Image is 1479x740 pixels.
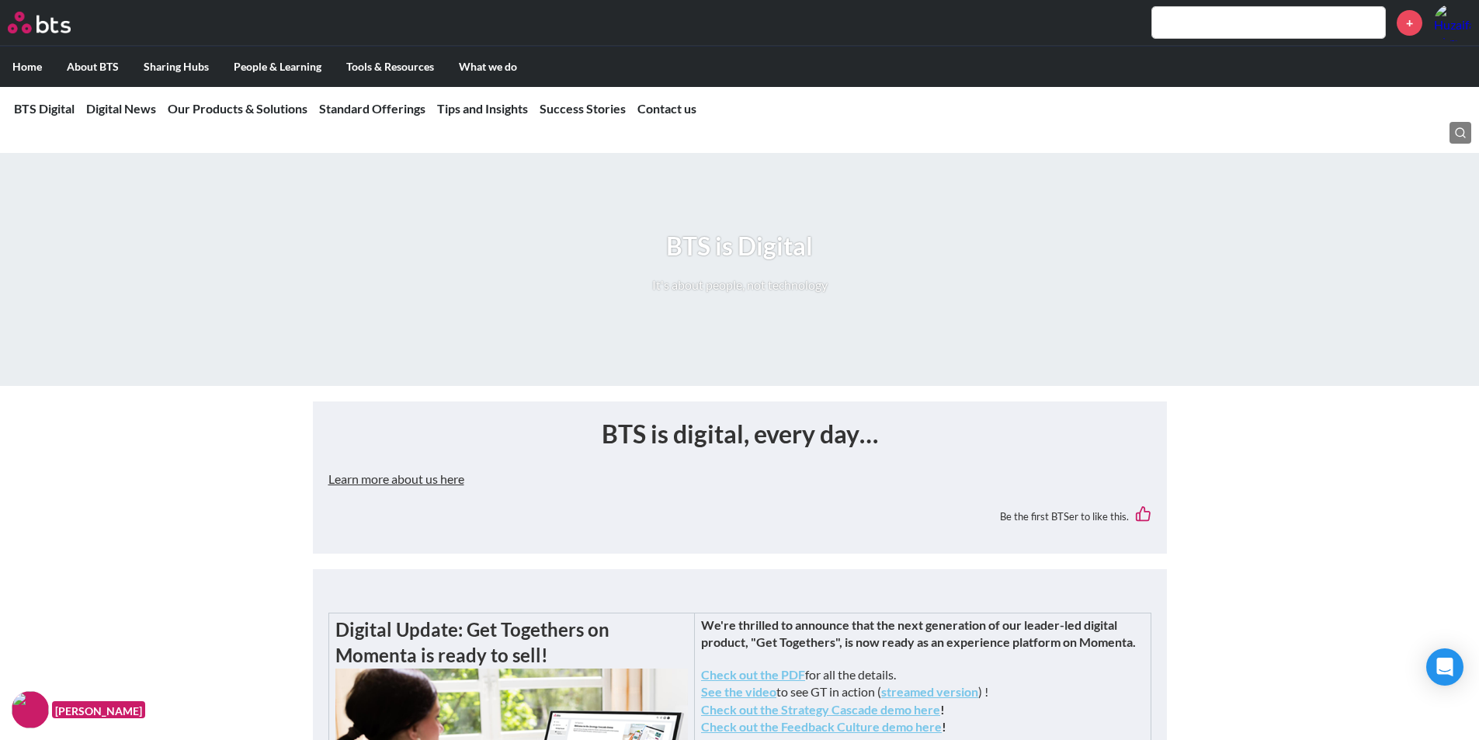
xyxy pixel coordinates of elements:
a: Profile [1434,4,1471,41]
a: streamed version [881,684,978,699]
button: Learn more about us here [328,464,464,495]
label: Sharing Hubs [131,47,221,87]
p: It's about people, not technology [652,276,828,294]
img: BTS Logo [8,12,71,33]
a: + [1397,10,1422,36]
div: Open Intercom Messenger [1426,648,1463,686]
a: Contact us [637,101,696,116]
h1: BTS is Digital [652,229,828,264]
a: Tips and Insights [437,101,528,116]
a: Check out the PDF [701,667,805,682]
a: Our Products & Solutions [168,101,307,116]
a: Standard Offerings [319,101,425,116]
label: Tools & Resources [334,47,446,87]
strong: We're thrilled to announce that the next generation of our leader-led digital product, "Get Toget... [701,617,1136,649]
a: See the video [701,684,776,699]
a: Go home [8,12,99,33]
strong: Digital Update: Get Togethers on Momenta is ready to sell! [335,618,609,667]
strong: ! [940,702,945,717]
h1: BTS is digital, every day… [328,417,1151,452]
img: F [12,691,49,728]
div: Be the first BTSer to like this. [328,495,1151,537]
a: Digital News [86,101,156,116]
a: Check out the Strategy Cascade demo here [701,702,940,717]
figcaption: [PERSON_NAME] [52,701,145,719]
label: People & Learning [221,47,334,87]
strong: ! [942,719,946,734]
a: BTS Digital [14,101,75,116]
img: Huzaifa Ahmed [1434,4,1471,41]
label: About BTS [54,47,131,87]
label: What we do [446,47,529,87]
a: Check out the Feedback Culture demo here [701,719,942,734]
a: Success Stories [540,101,626,116]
